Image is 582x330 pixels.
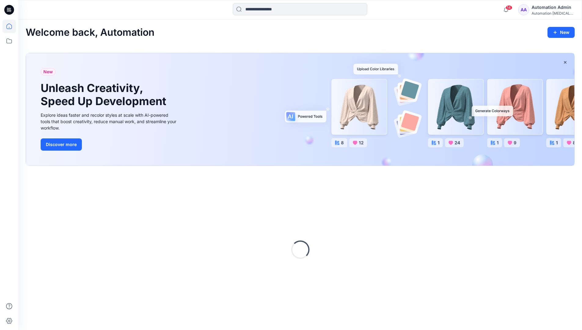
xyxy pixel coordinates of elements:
div: AA [518,4,529,15]
button: Discover more [41,138,82,151]
div: Automation [MEDICAL_DATA]... [532,11,574,16]
span: New [43,68,53,75]
span: 14 [506,5,512,10]
h2: Welcome back, Automation [26,27,155,38]
a: Discover more [41,138,178,151]
div: Automation Admin [532,4,574,11]
div: Explore ideas faster and recolor styles at scale with AI-powered tools that boost creativity, red... [41,112,178,131]
h1: Unleash Creativity, Speed Up Development [41,82,169,108]
button: New [547,27,575,38]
